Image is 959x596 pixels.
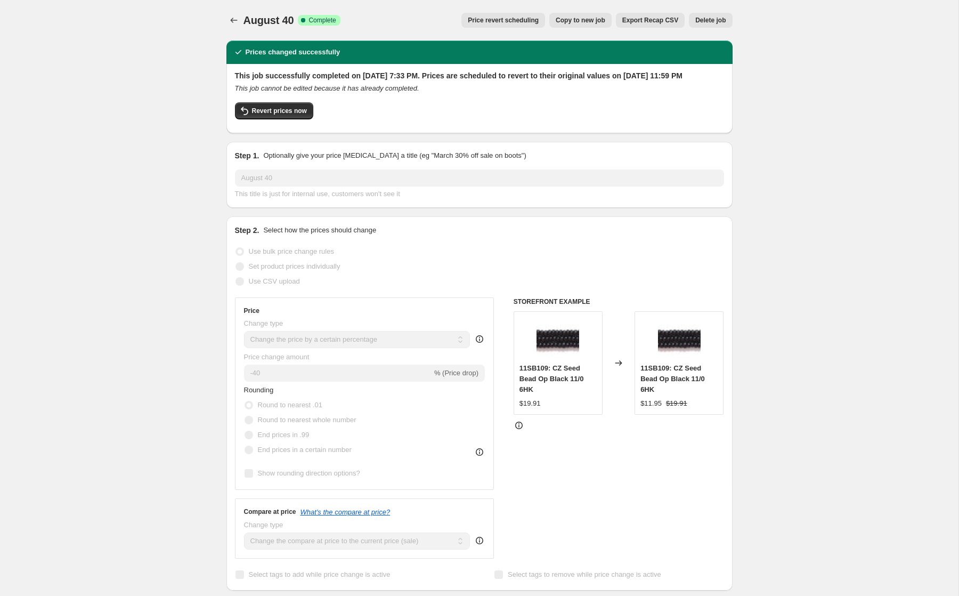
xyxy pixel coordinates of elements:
strike: $19.91 [666,398,687,409]
span: 11SB109: CZ Seed Bead Op Black 11/0 6HK [519,364,584,393]
p: Select how the prices should change [263,225,376,236]
button: Price revert scheduling [461,13,545,28]
p: Optionally give your price [MEDICAL_DATA] a title (eg "March 30% off sale on boots") [263,150,526,161]
span: End prices in a certain number [258,446,352,454]
h2: This job successfully completed on [DATE] 7:33 PM. Prices are scheduled to revert to their origin... [235,70,724,81]
span: Revert prices now [252,107,307,115]
span: Change type [244,521,283,529]
button: Price change jobs [226,13,241,28]
button: Revert prices now [235,102,313,119]
div: help [474,535,485,546]
span: Price revert scheduling [468,16,539,25]
span: Complete [308,16,336,25]
span: 11SB109: CZ Seed Bead Op Black 11/0 6HK [640,364,705,393]
div: $11.95 [640,398,662,409]
span: Set product prices individually [249,262,340,270]
button: Export Recap CSV [616,13,685,28]
div: help [474,334,485,344]
span: Change type [244,319,283,327]
span: Round to nearest whole number [258,416,356,424]
button: Copy to new job [549,13,612,28]
button: Delete job [689,13,732,28]
span: End prices in .99 [258,431,310,439]
img: 166529_80x.jpg [658,317,701,360]
span: Export Recap CSV [622,16,678,25]
span: Select tags to add while price change is active [249,570,391,578]
span: Select tags to remove while price change is active [508,570,661,578]
h6: STOREFRONT EXAMPLE [514,297,724,306]
button: What's the compare at price? [300,508,391,516]
span: Price change amount [244,353,310,361]
span: % (Price drop) [434,369,478,377]
h3: Compare at price [244,508,296,516]
span: August 40 [243,14,294,26]
span: Round to nearest .01 [258,401,322,409]
span: Use bulk price change rules [249,247,334,255]
span: Rounding [244,386,274,394]
span: This title is just for internal use, customers won't see it [235,190,400,198]
h3: Price [244,307,259,315]
input: -15 [244,365,432,382]
div: $19.91 [519,398,541,409]
i: This job cannot be edited because it has already completed. [235,84,419,92]
input: 30% off holiday sale [235,170,724,187]
span: Delete job [695,16,726,25]
h2: Step 1. [235,150,259,161]
img: 166529_80x.jpg [537,317,579,360]
h2: Step 2. [235,225,259,236]
h2: Prices changed successfully [246,47,340,58]
span: Use CSV upload [249,277,300,285]
span: Show rounding direction options? [258,469,360,477]
span: Copy to new job [556,16,605,25]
